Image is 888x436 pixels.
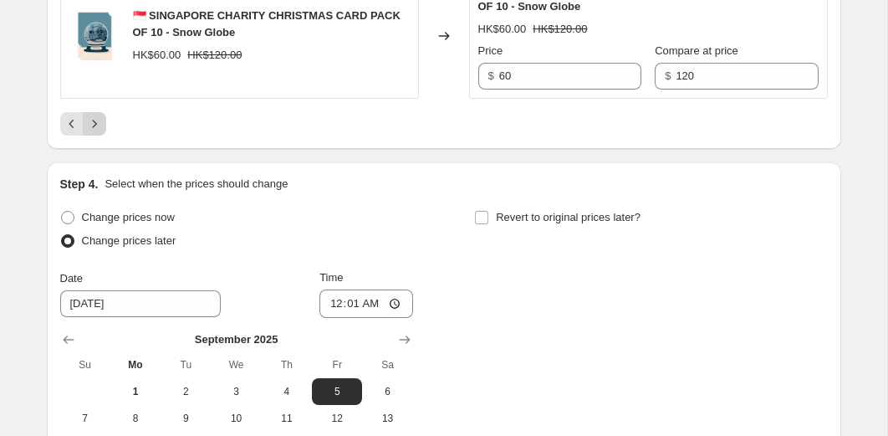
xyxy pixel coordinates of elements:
[478,44,503,57] span: Price
[217,385,254,398] span: 3
[133,47,181,64] div: HK$60.00
[369,358,406,372] span: Sa
[312,351,362,378] th: Friday
[57,328,80,351] button: Show previous month, August 2025
[133,9,401,38] span: 🇸🇬 SINGAPORE CHARITY CHRISTMAS CARD PACK OF 10 - Snow Globe
[60,290,221,317] input: 9/1/2025
[60,176,99,192] h2: Step 4.
[533,21,587,38] strike: HK$120.00
[262,351,312,378] th: Thursday
[319,385,355,398] span: 5
[60,112,106,136] nav: Pagination
[665,69,671,82] span: $
[211,378,261,405] button: Wednesday September 3 2025
[362,405,412,432] button: Saturday September 13 2025
[82,234,176,247] span: Change prices later
[369,385,406,398] span: 6
[167,358,204,372] span: Tu
[478,21,527,38] div: HK$60.00
[655,44,738,57] span: Compare at price
[312,405,362,432] button: Friday September 12 2025
[362,351,412,378] th: Saturday
[262,378,312,405] button: Thursday September 4 2025
[161,378,211,405] button: Tuesday September 2 2025
[110,378,161,405] button: Today Monday September 1 2025
[167,385,204,398] span: 2
[369,412,406,425] span: 13
[268,358,305,372] span: Th
[105,176,288,192] p: Select when the prices should change
[83,112,106,136] button: Next
[217,358,254,372] span: We
[393,328,416,351] button: Show next month, October 2025
[319,271,343,284] span: Time
[262,405,312,432] button: Thursday September 11 2025
[488,69,494,82] span: $
[82,211,175,223] span: Change prices now
[319,412,355,425] span: 12
[117,358,154,372] span: Mo
[161,405,211,432] button: Tuesday September 9 2025
[60,272,83,285] span: Date
[67,412,104,425] span: 7
[60,405,110,432] button: Sunday September 7 2025
[69,11,120,61] img: thumb__800_800_0_0_auto_e3dbd734-866a-4c22-bde0-cf0c24f802ec_80x.jpg
[110,351,161,378] th: Monday
[117,385,154,398] span: 1
[187,47,242,64] strike: HK$120.00
[211,351,261,378] th: Wednesday
[496,211,640,223] span: Revert to original prices later?
[319,290,413,318] input: 12:00
[60,112,84,136] button: Previous
[217,412,254,425] span: 10
[211,405,261,432] button: Wednesday September 10 2025
[362,378,412,405] button: Saturday September 6 2025
[67,358,104,372] span: Su
[60,351,110,378] th: Sunday
[268,385,305,398] span: 4
[167,412,204,425] span: 9
[319,358,355,372] span: Fr
[110,405,161,432] button: Monday September 8 2025
[161,351,211,378] th: Tuesday
[312,378,362,405] button: Friday September 5 2025
[117,412,154,425] span: 8
[268,412,305,425] span: 11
